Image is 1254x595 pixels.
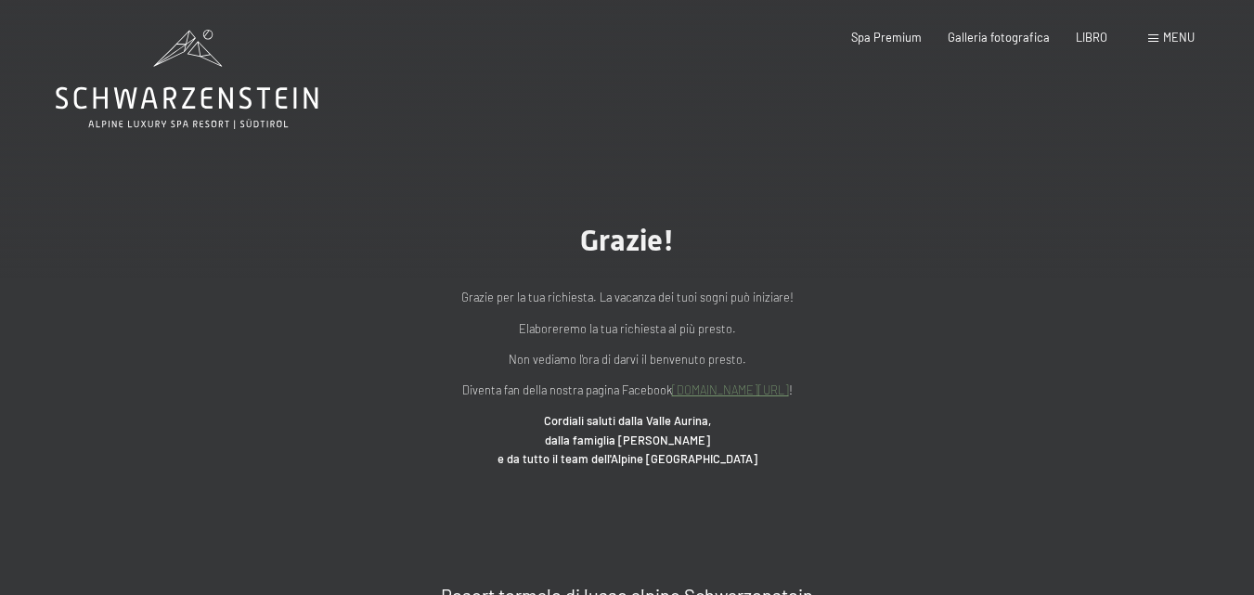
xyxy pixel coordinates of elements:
[462,382,672,397] font: Diventa fan della nostra pagina Facebook
[461,290,794,304] font: Grazie per la tua richiesta. La vacanza dei tuoi sogni può iniziare!
[498,451,757,466] font: e da tutto il team dell'Alpine [GEOGRAPHIC_DATA]
[1076,30,1107,45] a: LIBRO
[544,413,711,428] font: Cordiali saluti dalla Valle Aurina,
[672,382,789,397] a: [DOMAIN_NAME][URL]
[519,321,736,336] font: Elaboreremo la tua richiesta al più presto.
[545,433,710,447] font: dalla famiglia [PERSON_NAME]
[948,30,1050,45] a: Galleria fotografica
[509,352,746,367] font: Non vediamo l'ora di darvi il benvenuto presto.
[789,382,793,397] font: !
[851,30,922,45] a: Spa Premium
[1163,30,1195,45] font: menu
[580,223,674,258] font: Grazie!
